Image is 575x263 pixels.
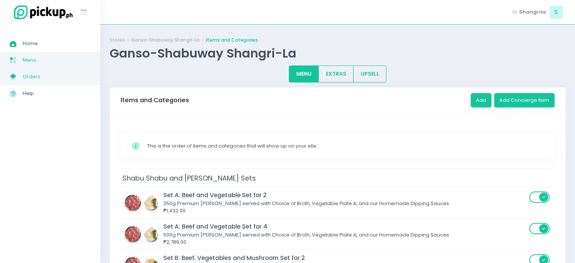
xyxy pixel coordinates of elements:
[471,93,491,107] button: Add
[23,55,91,65] span: Menu
[163,222,527,231] div: Set A: Beef and Vegetable Set for 4
[121,187,555,218] td: Set A: Beef and Vegetable Set for 2Set A: Beef and Vegetable Set for 2250g Premium [PERSON_NAME] ...
[163,191,527,199] div: Set A: Beef and Vegetable Set for 2
[519,8,546,16] span: Shangrila
[206,37,258,44] a: Items and Categories
[163,200,527,207] div: 250g Premium [PERSON_NAME] served with Choice of Broth, Vegetable Plate A, and our Homemade Dippi...
[289,65,386,82] div: Large button group
[121,218,555,250] td: Set A: Beef and Vegetable Set for 4Set A: Beef and Vegetable Set for 4500g Premium [PERSON_NAME] ...
[124,223,158,246] img: Set A: Beef and Vegetable Set for 4
[110,46,566,61] div: Ganso-Shabuway Shangri-La
[121,96,189,104] h3: Items and Categories
[163,238,527,246] div: ₱2,789.00
[163,254,527,262] div: Set B: Beef, Vegetables and Mushroom Set for 2
[353,65,386,82] button: UPSELL
[23,89,91,98] span: Help
[23,39,91,48] span: Home
[124,191,158,214] img: Set A: Beef and Vegetable Set for 2
[512,8,518,16] span: Hi,
[318,65,353,82] button: EXTRAS
[289,65,319,82] button: MENU
[131,37,200,44] a: Ganso-Shabuway Shangri-La
[494,93,555,107] button: Add Concierge Item
[110,37,125,44] a: Stores
[23,72,91,82] span: Orders
[163,231,527,239] div: 500g Premium [PERSON_NAME] served with Choice of Broth, Vegetable Plate A, and our Homemade Dippi...
[9,4,74,20] img: logo
[163,207,527,215] div: ₱1,432.00
[550,6,563,19] span: S
[147,142,544,150] div: This is the order of items and categories that will show up on your site.
[121,171,258,185] span: Shabu Shabu and [PERSON_NAME] Sets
